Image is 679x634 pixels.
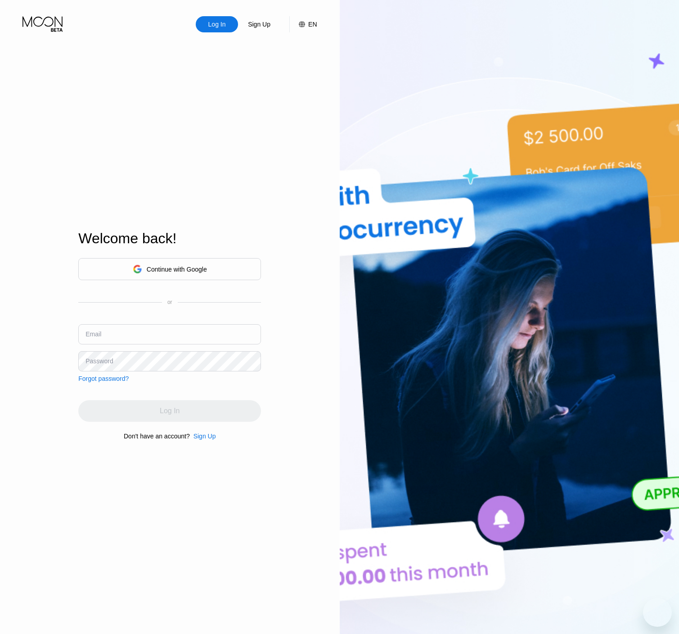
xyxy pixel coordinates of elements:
div: Forgot password? [78,375,129,382]
div: Don't have an account? [124,433,190,440]
div: Continue with Google [147,266,207,273]
div: Password [85,357,113,365]
iframe: Button to launch messaging window [643,598,672,627]
div: Email [85,330,101,338]
div: Log In [207,20,227,29]
div: Continue with Google [78,258,261,280]
div: EN [289,16,317,32]
div: Sign Up [247,20,271,29]
div: Sign Up [238,16,280,32]
div: Welcome back! [78,230,261,247]
div: Log In [196,16,238,32]
div: Sign Up [190,433,216,440]
div: Sign Up [193,433,216,440]
div: EN [308,21,317,28]
div: or [167,299,172,305]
